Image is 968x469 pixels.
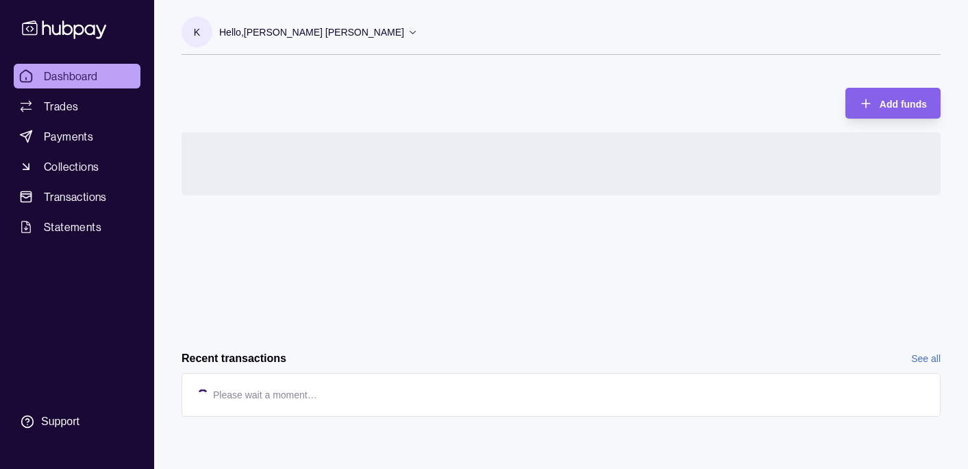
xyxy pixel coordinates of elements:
[14,64,140,88] a: Dashboard
[182,351,286,366] h2: Recent transactions
[14,407,140,436] a: Support
[219,25,404,40] p: Hello, [PERSON_NAME] [PERSON_NAME]
[880,99,927,110] span: Add funds
[845,88,941,119] button: Add funds
[44,68,98,84] span: Dashboard
[44,98,78,115] span: Trades
[44,128,93,145] span: Payments
[14,94,140,119] a: Trades
[44,219,101,235] span: Statements
[44,158,99,175] span: Collections
[14,215,140,239] a: Statements
[911,351,941,366] a: See all
[14,184,140,209] a: Transactions
[213,387,317,402] p: Please wait a moment…
[14,124,140,149] a: Payments
[44,189,107,205] span: Transactions
[41,414,79,429] div: Support
[194,25,200,40] p: K
[14,154,140,179] a: Collections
